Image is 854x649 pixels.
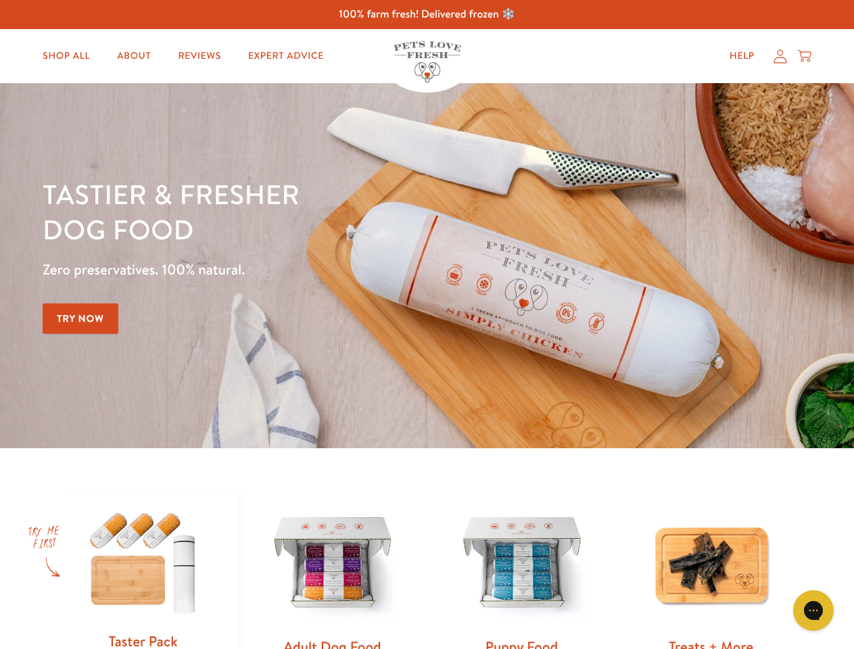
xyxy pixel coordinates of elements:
[43,304,118,334] a: Try Now
[106,43,162,70] a: About
[719,43,765,70] a: Help
[394,41,461,82] img: Pets Love Fresh
[237,43,335,70] a: Expert Advice
[786,585,840,635] iframe: Gorgias live chat messenger
[32,43,101,70] a: Shop All
[43,258,555,282] p: Zero preservatives. 100% natural.
[43,176,555,247] h1: Tastier & fresher dog food
[167,43,231,70] a: Reviews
